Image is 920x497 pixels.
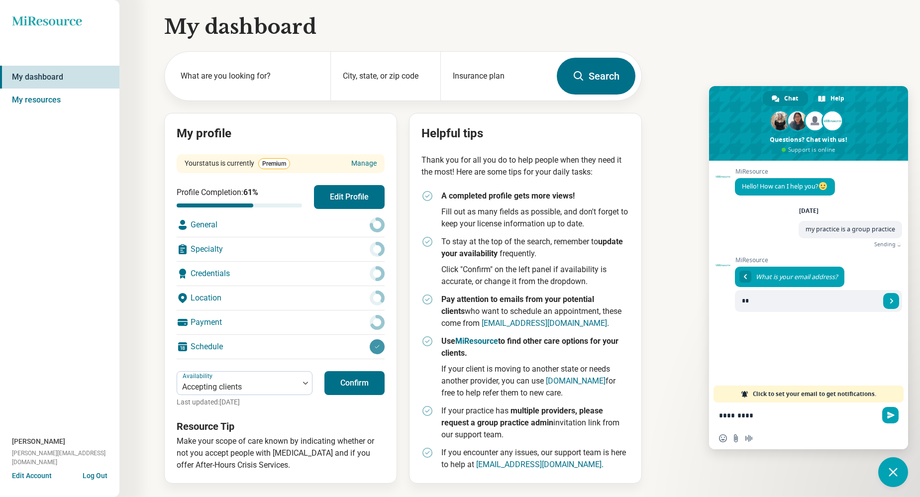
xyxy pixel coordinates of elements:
button: Confirm [324,371,385,395]
span: Chat [784,91,798,106]
div: Your status is currently [185,158,290,169]
span: What is your email address? [756,273,837,281]
span: Insert an emoji [719,434,727,442]
span: Sending [874,241,896,248]
strong: Pay attention to emails from your potential clients [441,295,594,316]
button: Search [557,58,635,95]
div: Payment [177,310,385,334]
button: Edit Account [12,471,52,481]
p: Click "Confirm" on the left panel if availability is accurate, or change it from the dropdown. [441,264,629,288]
a: [EMAIL_ADDRESS][DOMAIN_NAME] [476,460,602,469]
label: Availability [183,373,214,380]
h3: Resource Tip [177,419,385,433]
a: MiResource [455,336,498,346]
div: Return to message [739,271,751,283]
span: MiResource [735,168,835,175]
p: Thank you for all you do to help people when they need it the most! Here are some tips for your d... [421,154,629,178]
a: [DOMAIN_NAME] [546,376,606,386]
h1: My dashboard [164,13,642,41]
span: 61 % [243,188,258,197]
div: Chat [763,91,808,106]
strong: A completed profile gets more views! [441,191,575,200]
span: MiResource [735,257,902,264]
span: Click to set your email to get notifications. [753,386,876,402]
p: If your client is moving to another state or needs another provider, you can use for free to help... [441,363,629,399]
p: Last updated: [DATE] [177,397,312,407]
p: To stay at the top of the search, remember to frequently. [441,236,629,260]
a: Manage [351,158,377,169]
p: who want to schedule an appointment, these come from . [441,294,629,329]
div: [DATE] [799,208,818,214]
span: Help [830,91,844,106]
span: Send [883,293,899,309]
p: Fill out as many fields as possible, and don't forget to keep your license information up to date. [441,206,629,230]
strong: Use to find other care options for your clients. [441,336,618,358]
div: Specialty [177,237,385,261]
a: [EMAIL_ADDRESS][DOMAIN_NAME] [482,318,607,328]
span: Audio message [745,434,753,442]
h2: My profile [177,125,385,142]
div: Close chat [878,457,908,487]
span: [PERSON_NAME][EMAIL_ADDRESS][DOMAIN_NAME] [12,449,119,467]
button: Log Out [83,471,107,479]
textarea: Compose your message... [719,411,876,420]
label: What are you looking for? [181,70,318,82]
strong: multiple providers, please request a group practice admin [441,406,603,427]
span: [PERSON_NAME] [12,436,65,447]
span: Hello! How can I help you? [742,182,828,191]
span: Premium [258,158,290,169]
div: Credentials [177,262,385,286]
p: If you encounter any issues, our support team is here to help at . [441,447,629,471]
button: Edit Profile [314,185,385,209]
strong: update your availability [441,237,623,258]
span: my practice is a group practice [806,225,895,233]
input: Enter your email address... [735,290,880,312]
div: Location [177,286,385,310]
p: If your practice has invitation link from our support team. [441,405,629,441]
div: Help [809,91,854,106]
p: Make your scope of care known by indicating whether or not you accept people with [MEDICAL_DATA] ... [177,435,385,471]
div: Profile Completion: [177,187,302,207]
span: Send a file [732,434,740,442]
span: Send [882,407,899,423]
h2: Helpful tips [421,125,629,142]
div: Schedule [177,335,385,359]
div: General [177,213,385,237]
